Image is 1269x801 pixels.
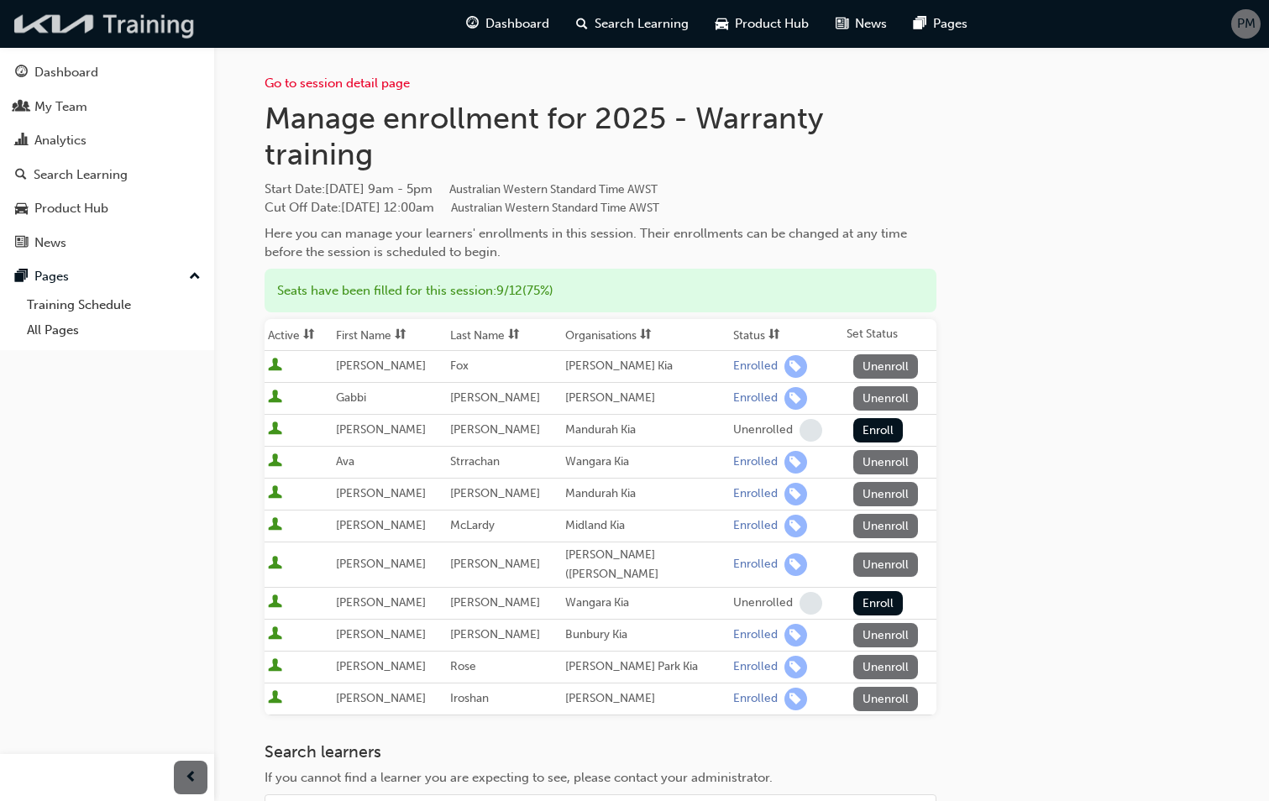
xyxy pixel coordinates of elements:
[268,517,282,534] span: User is active
[34,165,128,185] div: Search Learning
[595,14,689,34] span: Search Learning
[1237,14,1256,34] span: PM
[784,553,807,576] span: learningRecordVerb_ENROLL-icon
[325,181,658,196] span: [DATE] 9am - 5pm
[449,182,658,196] span: Australian Western Standard Time AWST
[784,387,807,410] span: learningRecordVerb_ENROLL-icon
[640,328,652,343] span: sorting-icon
[450,627,540,641] span: [PERSON_NAME]
[800,419,822,442] span: learningRecordVerb_NONE-icon
[7,92,207,123] a: My Team
[853,386,919,411] button: Unenroll
[8,7,202,41] img: kia-training
[565,357,726,376] div: [PERSON_NAME] Kia
[933,14,967,34] span: Pages
[265,742,936,762] h3: Search learners
[265,770,773,785] span: If you cannot find a learner you are expecting to see, please contact your administrator.
[562,319,730,351] th: Toggle SortBy
[268,358,282,374] span: User is active
[450,359,469,373] span: Fox
[733,691,778,707] div: Enrolled
[450,659,476,673] span: Rose
[185,767,197,788] span: prev-icon
[336,454,354,469] span: Ava
[450,595,540,610] span: [PERSON_NAME]
[15,133,28,149] span: chart-icon
[268,485,282,502] span: User is active
[733,659,778,675] div: Enrolled
[563,7,702,41] a: search-iconSearch Learning
[853,418,904,442] button: Enroll
[268,658,282,675] span: User is active
[15,65,28,81] span: guage-icon
[733,486,778,502] div: Enrolled
[34,97,87,117] div: My Team
[733,557,778,573] div: Enrolled
[565,453,726,472] div: Wangara Kia
[914,13,926,34] span: pages-icon
[395,328,406,343] span: sorting-icon
[853,514,919,538] button: Unenroll
[733,390,778,406] div: Enrolled
[784,451,807,474] span: learningRecordVerb_ENROLL-icon
[15,270,28,285] span: pages-icon
[900,7,981,41] a: pages-iconPages
[268,453,282,470] span: User is active
[268,594,282,611] span: User is active
[450,454,500,469] span: Strrachan
[836,13,848,34] span: news-icon
[576,13,588,34] span: search-icon
[784,483,807,505] span: learningRecordVerb_ENROLL-icon
[336,518,426,532] span: [PERSON_NAME]
[336,595,426,610] span: [PERSON_NAME]
[265,224,936,262] div: Here you can manage your learners' enrollments in this session. Their enrollments can be changed ...
[450,557,540,571] span: [PERSON_NAME]
[333,319,447,351] th: Toggle SortBy
[733,422,793,438] div: Unenrolled
[853,354,919,379] button: Unenroll
[268,690,282,707] span: User is active
[508,328,520,343] span: sorting-icon
[565,689,726,709] div: [PERSON_NAME]
[7,193,207,224] a: Product Hub
[853,655,919,679] button: Unenroll
[800,592,822,615] span: learningRecordVerb_NONE-icon
[565,657,726,677] div: [PERSON_NAME] Park Kia
[784,355,807,378] span: learningRecordVerb_ENROLL-icon
[450,422,540,437] span: [PERSON_NAME]
[822,7,900,41] a: news-iconNews
[265,76,410,91] a: Go to session detail page
[7,261,207,292] button: Pages
[34,199,108,218] div: Product Hub
[853,623,919,647] button: Unenroll
[268,390,282,406] span: User is active
[733,359,778,374] div: Enrolled
[853,687,919,711] button: Unenroll
[34,63,98,82] div: Dashboard
[336,659,426,673] span: [PERSON_NAME]
[853,482,919,506] button: Unenroll
[784,515,807,537] span: learningRecordVerb_ENROLL-icon
[336,422,426,437] span: [PERSON_NAME]
[336,627,426,641] span: [PERSON_NAME]
[34,131,87,150] div: Analytics
[733,627,778,643] div: Enrolled
[733,518,778,534] div: Enrolled
[565,626,726,645] div: Bunbury Kia
[716,13,728,34] span: car-icon
[268,421,282,438] span: User is active
[268,556,282,573] span: User is active
[265,269,936,313] div: Seats have been filled for this session : 9 / 12 ( 75% )
[450,390,540,405] span: [PERSON_NAME]
[268,626,282,643] span: User is active
[336,486,426,500] span: [PERSON_NAME]
[447,319,561,351] th: Toggle SortBy
[265,319,333,351] th: Toggle SortBy
[853,591,904,615] button: Enroll
[265,200,659,215] span: Cut Off Date : [DATE] 12:00am
[336,557,426,571] span: [PERSON_NAME]
[7,125,207,156] a: Analytics
[15,202,28,217] span: car-icon
[768,328,780,343] span: sorting-icon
